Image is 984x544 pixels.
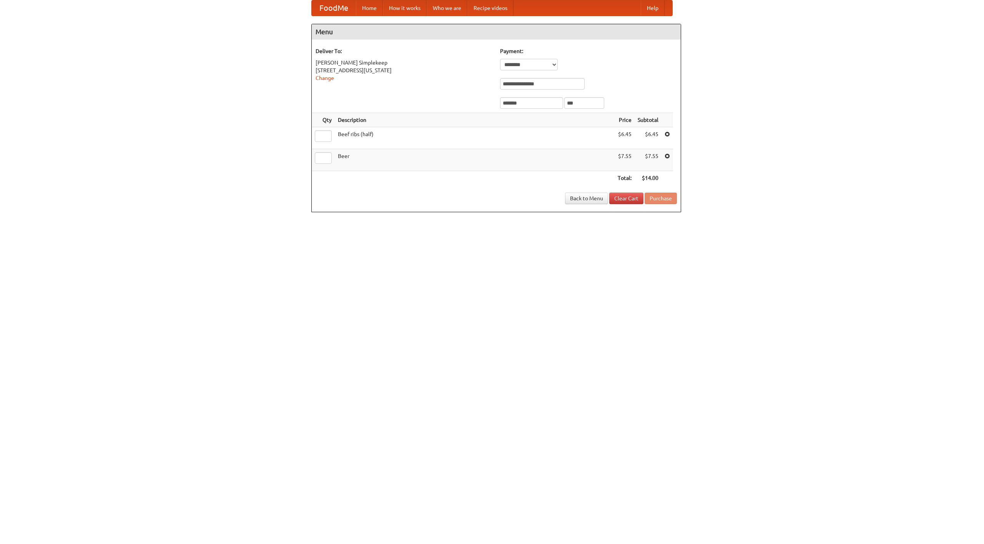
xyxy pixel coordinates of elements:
td: $6.45 [635,127,662,149]
th: Subtotal [635,113,662,127]
a: Back to Menu [565,193,608,204]
th: Description [335,113,615,127]
a: Clear Cart [609,193,643,204]
th: Price [615,113,635,127]
div: [STREET_ADDRESS][US_STATE] [316,67,492,74]
a: How it works [383,0,427,16]
a: Help [641,0,665,16]
th: Total: [615,171,635,185]
td: $7.55 [635,149,662,171]
a: Recipe videos [467,0,514,16]
h5: Deliver To: [316,47,492,55]
a: FoodMe [312,0,356,16]
a: Who we are [427,0,467,16]
th: $14.00 [635,171,662,185]
button: Purchase [645,193,677,204]
a: Home [356,0,383,16]
th: Qty [312,113,335,127]
td: $6.45 [615,127,635,149]
a: Change [316,75,334,81]
div: [PERSON_NAME] Simplekeep [316,59,492,67]
td: Beer [335,149,615,171]
td: Beef ribs (half) [335,127,615,149]
h5: Payment: [500,47,677,55]
h4: Menu [312,24,681,40]
td: $7.55 [615,149,635,171]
